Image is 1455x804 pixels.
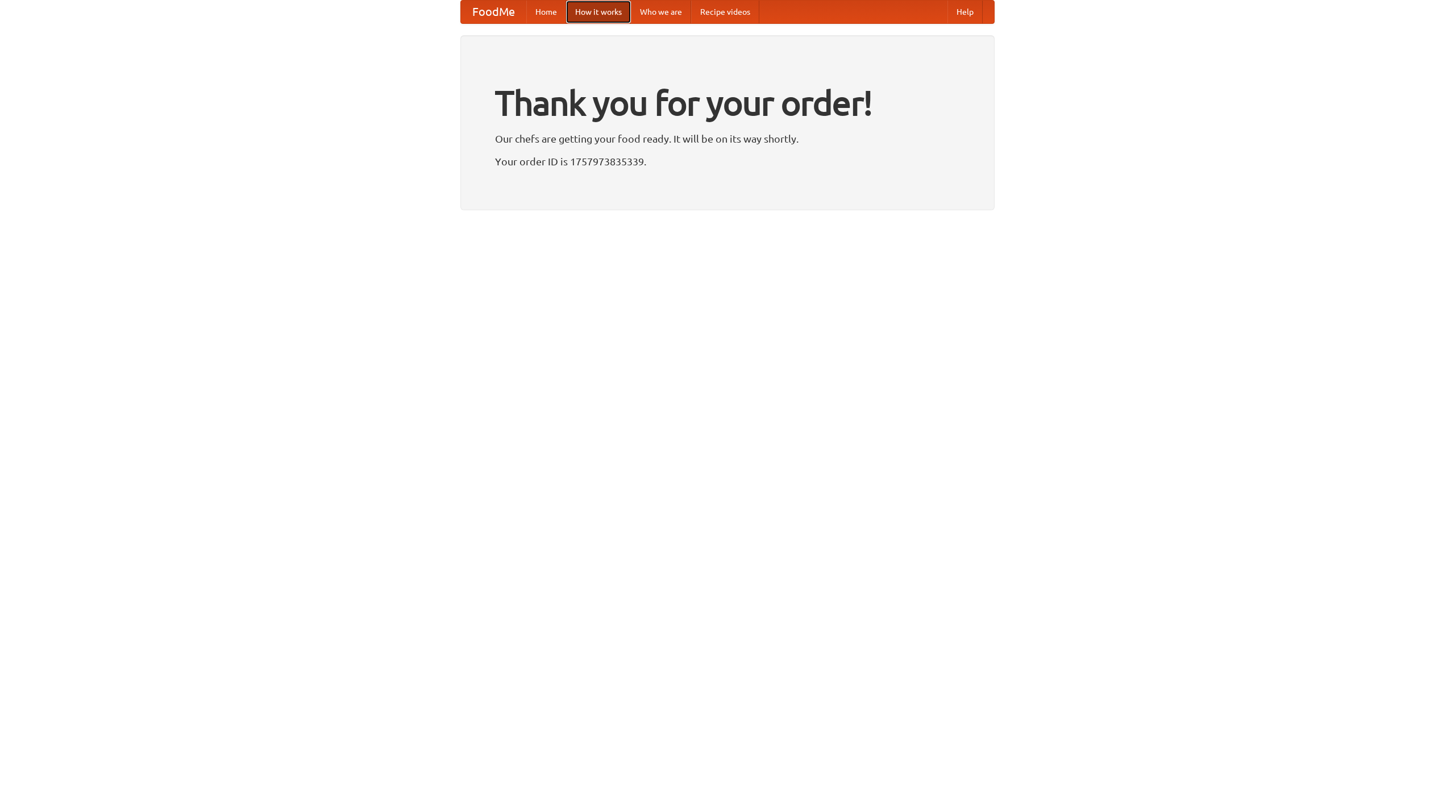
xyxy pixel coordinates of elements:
[495,130,960,147] p: Our chefs are getting your food ready. It will be on its way shortly.
[461,1,526,23] a: FoodMe
[947,1,983,23] a: Help
[526,1,566,23] a: Home
[495,76,960,130] h1: Thank you for your order!
[691,1,759,23] a: Recipe videos
[495,153,960,170] p: Your order ID is 1757973835339.
[631,1,691,23] a: Who we are
[566,1,631,23] a: How it works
